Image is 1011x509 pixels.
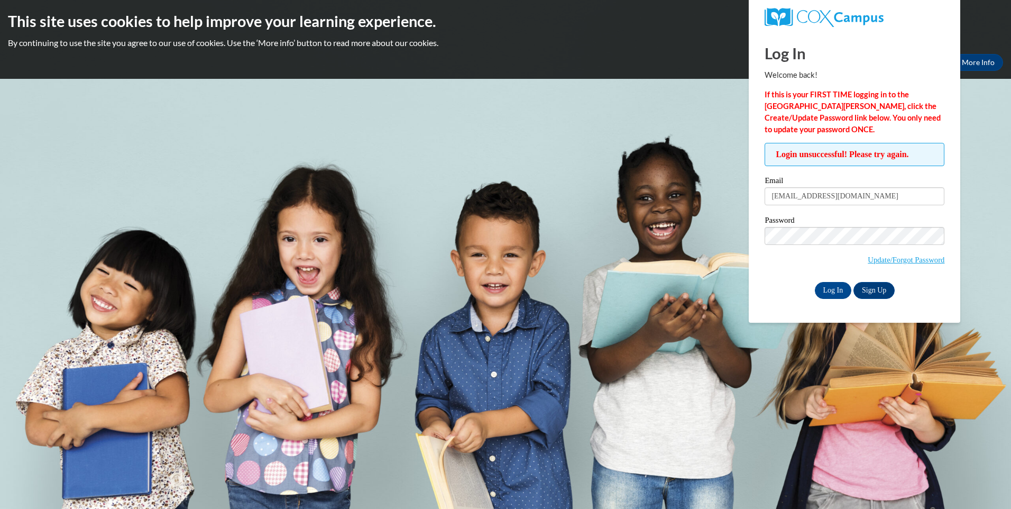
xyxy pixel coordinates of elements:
[765,8,944,27] a: COX Campus
[765,216,944,227] label: Password
[765,42,944,64] h1: Log In
[815,282,852,299] input: Log In
[8,11,1003,32] h2: This site uses cookies to help improve your learning experience.
[953,54,1003,71] a: More Info
[765,90,941,134] strong: If this is your FIRST TIME logging in to the [GEOGRAPHIC_DATA][PERSON_NAME], click the Create/Upd...
[765,143,944,166] span: Login unsuccessful! Please try again.
[765,69,944,81] p: Welcome back!
[853,282,895,299] a: Sign Up
[765,177,944,187] label: Email
[8,37,1003,49] p: By continuing to use the site you agree to our use of cookies. Use the ‘More info’ button to read...
[765,8,883,27] img: COX Campus
[868,256,944,264] a: Update/Forgot Password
